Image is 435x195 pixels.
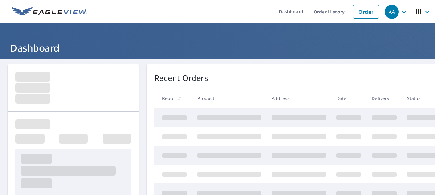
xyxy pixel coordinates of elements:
[154,72,208,84] p: Recent Orders
[385,5,399,19] div: AA
[12,7,87,17] img: EV Logo
[192,89,266,108] th: Product
[8,41,427,55] h1: Dashboard
[366,89,402,108] th: Delivery
[154,89,192,108] th: Report #
[331,89,366,108] th: Date
[267,89,331,108] th: Address
[353,5,379,19] a: Order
